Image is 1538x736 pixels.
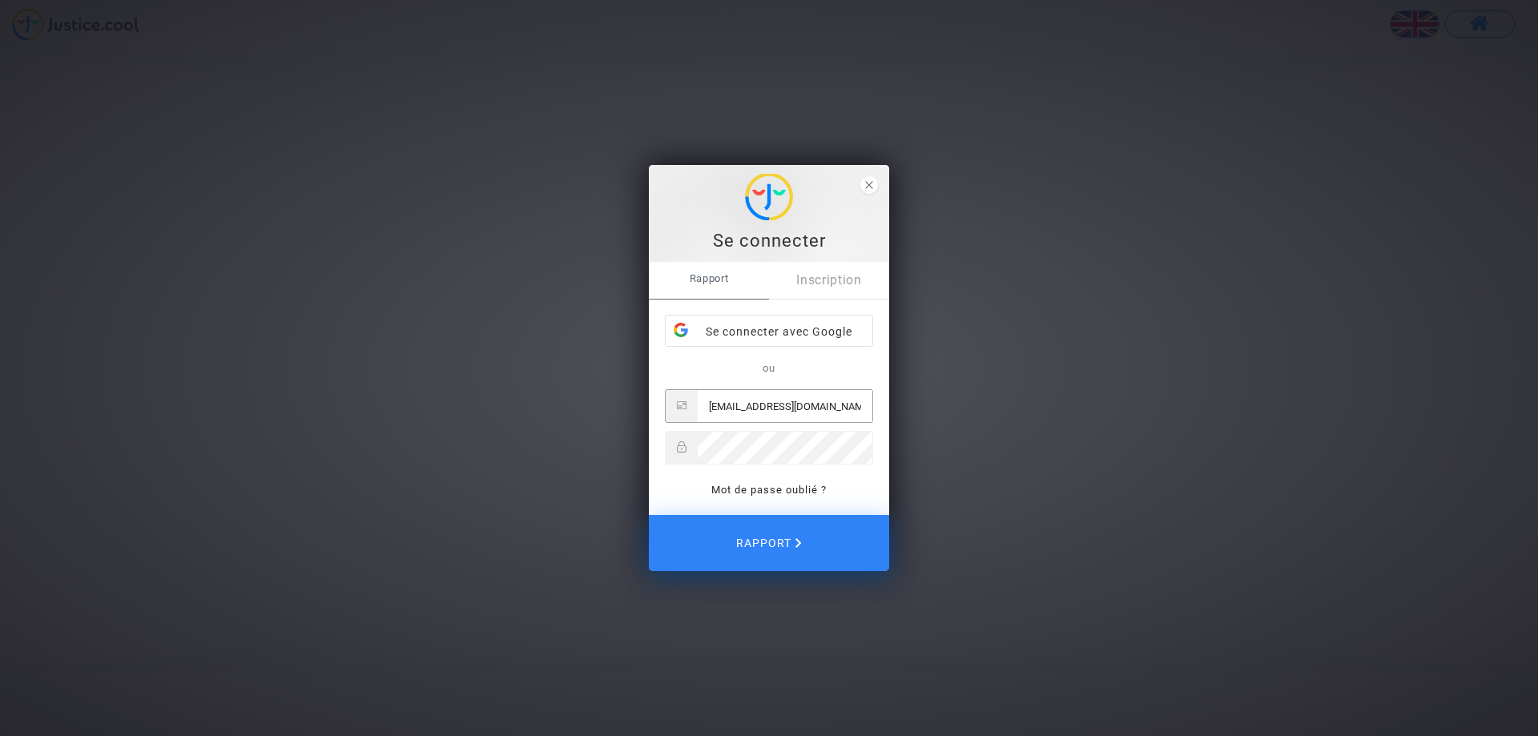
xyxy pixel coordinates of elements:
font: Inscription [796,272,862,288]
font: Rapport [690,272,729,284]
font: Se connecter [713,231,826,251]
a: Mot de passe oublié ? [711,484,827,496]
a: Inscription [769,262,889,299]
font: ou [763,362,775,374]
font: Se connecter avec Google [706,325,852,338]
font: Rapport [736,537,791,549]
input: Mot de passe [698,432,872,464]
button: Rapport [649,515,889,571]
span: fermer [860,176,878,194]
input: E-mail [698,390,872,422]
div: Se connecter [658,229,880,253]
